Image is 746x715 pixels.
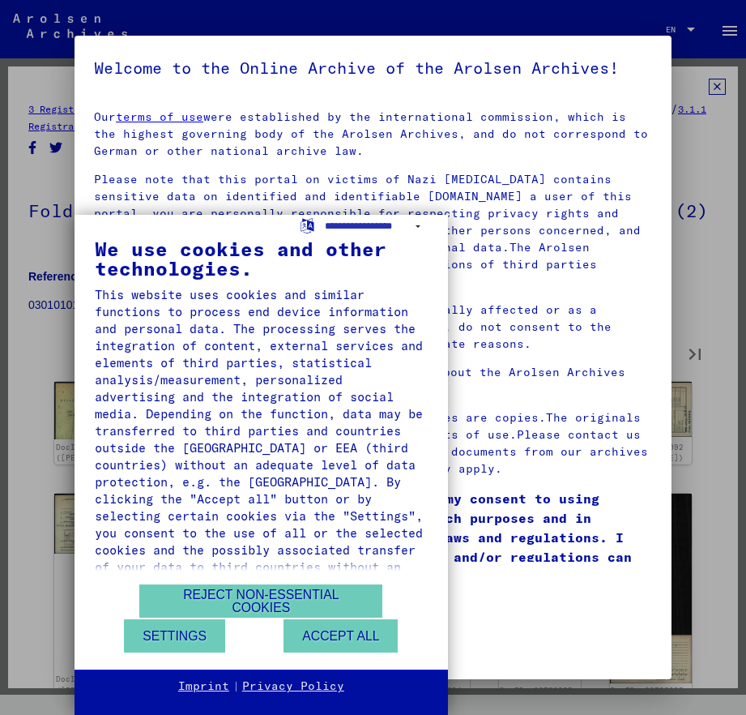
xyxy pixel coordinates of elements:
a: Privacy Policy [242,679,344,695]
a: Imprint [178,679,229,695]
div: This website uses cookies and similar functions to process end device information and personal da... [95,286,428,593]
button: Accept all [283,619,398,653]
div: We use cookies and other technologies. [95,239,428,278]
button: Reject non-essential cookies [139,584,382,618]
button: Settings [124,619,225,653]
